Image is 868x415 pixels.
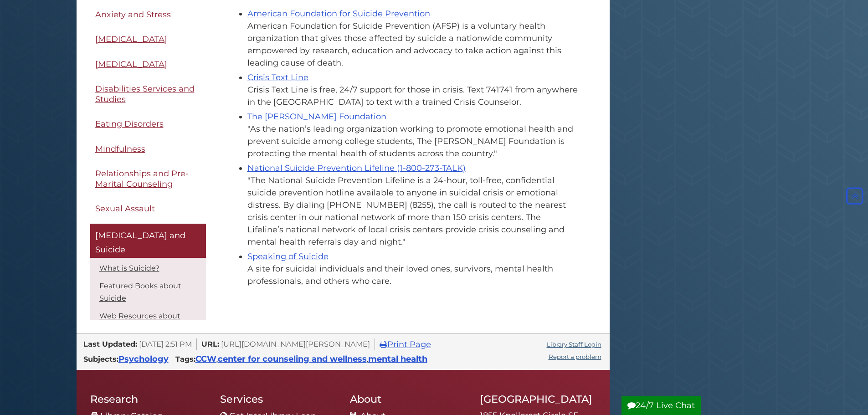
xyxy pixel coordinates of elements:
a: [MEDICAL_DATA] [90,29,206,50]
a: CCW [195,354,216,364]
span: URL: [201,339,219,348]
i: Print Page [380,340,387,348]
span: Mindfulness [95,143,145,154]
a: Speaking of Suicide [247,251,329,261]
h2: [GEOGRAPHIC_DATA] [480,393,596,405]
span: Tags: [175,354,195,364]
span: [MEDICAL_DATA] [95,59,167,69]
a: Disabilities Services and Studies [90,79,206,109]
span: Last Updated: [83,339,137,348]
span: Disabilities Services and Studies [95,84,195,104]
a: What is Suicide? [99,263,159,272]
a: [MEDICAL_DATA] [90,54,206,74]
a: Print Page [380,339,431,349]
a: Crisis Text Line [247,72,308,82]
button: 24/7 Live Chat [621,396,701,415]
a: Psychology [118,354,169,364]
span: Eating Disorders [95,119,164,129]
a: [MEDICAL_DATA] and Suicide [90,223,206,257]
span: Anxiety and Stress [95,9,171,19]
span: [MEDICAL_DATA] and Suicide [95,230,185,255]
a: mental health [368,354,427,364]
a: National Suicide Prevention Lifeline (1-800-273-TALK) [247,163,466,173]
a: Mindfulness [90,138,206,159]
a: center for counseling and wellness [218,354,367,364]
a: American Foundation for Suicide Prevention [247,9,430,19]
a: Featured Books about Suicide [99,281,181,302]
h2: Research [90,393,206,405]
span: [URL][DOMAIN_NAME][PERSON_NAME] [221,339,370,348]
a: Anxiety and Stress [90,4,206,25]
a: Eating Disorders [90,114,206,134]
h2: Services [220,393,336,405]
a: Library Staff Login [547,341,601,348]
a: Relationships and Pre-Marital Counseling [90,164,206,194]
a: Web Resources about Suicide [99,311,180,332]
span: , , [195,357,427,363]
div: Crisis Text Line is free, 24/7 support for those in crisis. Text 741741 from anywhere in the [GEO... [247,84,578,108]
h2: About [350,393,466,405]
div: "The National Suicide Prevention Lifeline is a 24-hour, toll-free, confidential suicide preventio... [247,174,578,248]
span: Subjects: [83,354,118,364]
a: Report a problem [549,353,601,360]
div: "As the nation’s leading organization working to promote emotional health and prevent suicide amo... [247,123,578,160]
a: Back to Top [844,191,866,201]
a: Sexual Assault [90,199,206,219]
span: [DATE] 2:51 PM [139,339,192,348]
div: A site for suicidal individuals and their loved ones, survivors, mental health professionals, and... [247,263,578,287]
span: Relationships and Pre-Marital Counseling [95,169,189,189]
span: [MEDICAL_DATA] [95,34,167,44]
div: American Foundation for Suicide Prevention (AFSP) is a voluntary health organization that gives t... [247,20,578,69]
span: Sexual Assault [95,204,155,214]
a: The [PERSON_NAME] Foundation [247,112,386,122]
